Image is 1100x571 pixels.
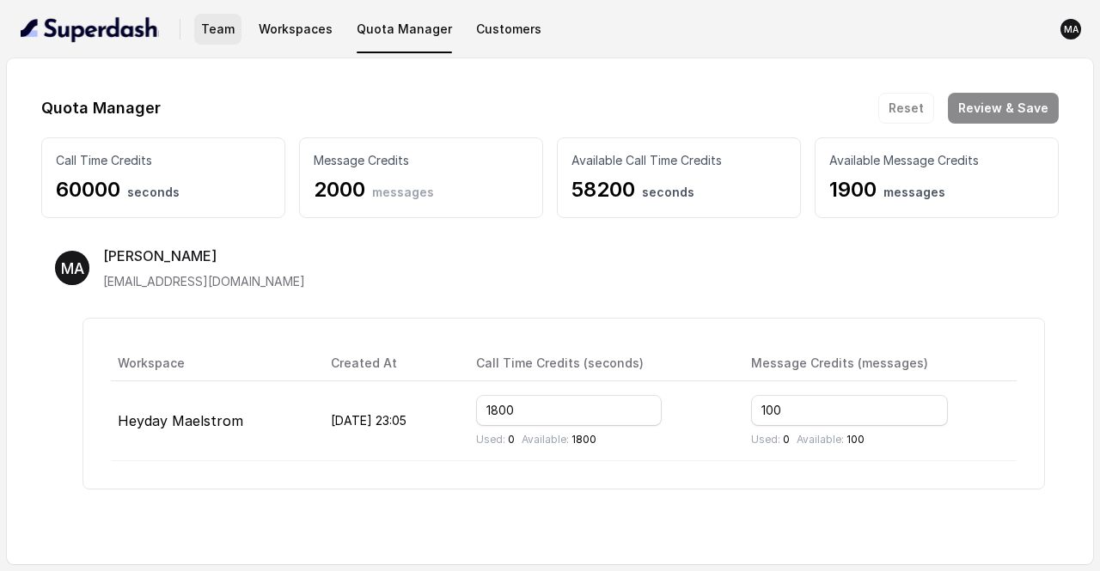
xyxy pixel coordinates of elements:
button: Workspaces [252,14,339,45]
th: Call Time Credits (seconds) [462,346,737,381]
button: Review & Save [948,93,1059,124]
p: Call Time Credits [56,152,271,169]
p: 58200 [571,176,786,203]
h1: Quota Manager [41,94,161,122]
span: Used: [476,433,505,446]
span: Available: [522,433,569,446]
span: Used: [751,433,780,446]
button: Customers [469,14,548,45]
p: 1900 [829,176,1044,203]
p: 0 [476,433,515,446]
th: Workspace [111,346,317,381]
p: Available Message Credits [829,152,1044,169]
p: 1800 [522,433,596,446]
button: Team [194,14,241,45]
button: Quota Manager [350,14,459,45]
p: [PERSON_NAME] [103,246,217,266]
button: Reset [878,93,934,124]
p: Message Credits [314,152,529,169]
p: 2000 [314,176,529,203]
th: Message Credits (messages) [737,346,1017,381]
text: MA [61,259,84,277]
p: Available Call Time Credits [571,152,786,169]
span: seconds [642,185,694,199]
th: Created At [317,346,462,381]
text: MA [1064,24,1079,35]
span: messages [372,185,434,199]
p: 0 [751,433,790,446]
p: 100 [797,433,865,446]
td: [DATE] 23:05 [317,381,462,461]
span: seconds [127,185,180,199]
p: 60000 [56,176,271,203]
span: Available: [797,433,844,446]
img: light.svg [21,15,159,43]
p: Heyday Maelstrom [118,410,303,431]
span: [EMAIL_ADDRESS][DOMAIN_NAME] [103,274,305,289]
span: messages [883,185,945,199]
